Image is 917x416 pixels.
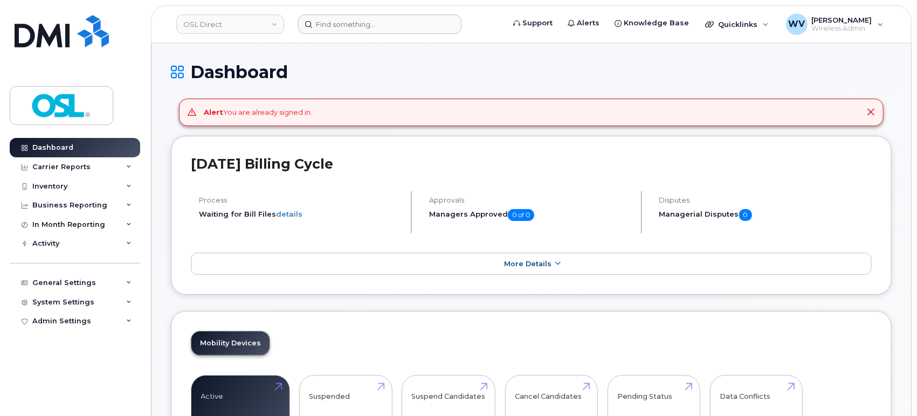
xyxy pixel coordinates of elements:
li: Waiting for Bill Files [199,209,402,219]
h4: Approvals [429,196,632,204]
span: 0 [739,209,752,221]
strong: Alert [204,108,223,116]
h5: Managers Approved [429,209,632,221]
span: 0 of 0 [508,209,534,221]
span: More Details [504,260,551,268]
a: Mobility Devices [191,331,270,355]
h4: Process [199,196,402,204]
h2: [DATE] Billing Cycle [191,156,872,172]
h4: Disputes [659,196,872,204]
a: details [276,210,302,218]
h1: Dashboard [171,63,892,81]
h5: Managerial Disputes [659,209,872,221]
div: You are already signed in. [204,107,313,117]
